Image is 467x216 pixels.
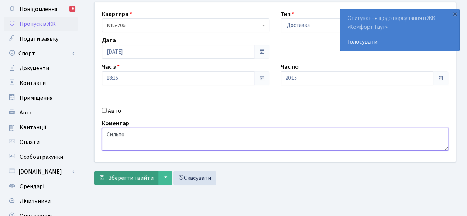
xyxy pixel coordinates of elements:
[20,64,49,72] span: Документи
[20,20,56,28] span: Пропуск в ЖК
[4,61,78,76] a: Документи
[4,17,78,31] a: Пропуск в ЖК
[4,2,78,17] a: Повідомлення9
[69,6,75,12] div: 9
[4,150,78,164] a: Особові рахунки
[107,22,113,29] b: КТ
[4,76,78,90] a: Контакти
[4,179,78,194] a: Орендарі
[20,123,47,131] span: Квитанції
[102,36,116,45] label: Дата
[20,153,63,161] span: Особові рахунки
[4,31,78,46] a: Подати заявку
[20,138,40,146] span: Оплати
[108,174,154,182] span: Зберегти і вийти
[4,120,78,135] a: Квитанції
[4,90,78,105] a: Приміщення
[102,10,132,18] label: Квартира
[4,105,78,120] a: Авто
[347,37,452,46] a: Голосувати
[20,109,33,117] span: Авто
[102,18,269,32] span: <b>КТ</b>&nbsp;&nbsp;&nbsp;&nbsp;5-206
[20,182,44,191] span: Орендарі
[20,35,58,43] span: Подати заявку
[281,10,294,18] label: Тип
[20,79,46,87] span: Контакти
[20,197,51,205] span: Лічильники
[4,135,78,150] a: Оплати
[340,9,459,51] div: Опитування щодо паркування в ЖК «Комфорт Таун»
[4,46,78,61] a: Спорт
[107,22,260,29] span: <b>КТ</b>&nbsp;&nbsp;&nbsp;&nbsp;5-206
[20,5,57,13] span: Повідомлення
[108,106,121,115] label: Авто
[4,164,78,179] a: [DOMAIN_NAME]
[173,171,216,185] a: Скасувати
[102,62,120,71] label: Час з
[94,171,158,185] button: Зберегти і вийти
[281,62,299,71] label: Час по
[451,10,459,17] div: ×
[20,94,52,102] span: Приміщення
[4,194,78,209] a: Лічильники
[102,119,129,128] label: Коментар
